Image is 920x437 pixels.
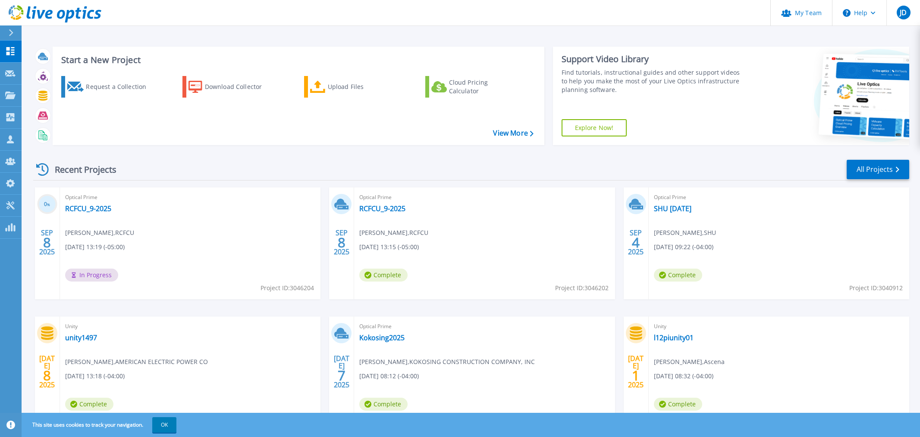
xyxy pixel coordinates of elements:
div: Upload Files [328,78,397,95]
span: [PERSON_NAME] , RCFCU [65,228,134,237]
a: Request a Collection [61,76,157,98]
span: Complete [359,398,408,411]
span: In Progress [65,269,118,282]
h3: Start a New Project [61,55,533,65]
span: [DATE] 08:32 (-04:00) [654,371,713,381]
span: Optical Prime [359,322,609,331]
a: SHU [DATE] [654,204,691,213]
span: Unity [654,322,904,331]
span: Project ID: 3046202 [555,283,609,293]
span: [PERSON_NAME] , Ascena [654,357,725,367]
h3: 0 [37,199,57,209]
span: Optical Prime [654,193,904,202]
span: [DATE] 13:15 (-05:00) [359,242,419,252]
div: SEP 2025 [333,227,350,258]
span: 4 [632,239,640,246]
div: Cloud Pricing Calculator [449,78,518,95]
div: [DATE] 2025 [333,356,350,387]
div: Download Collector [205,78,274,95]
span: [PERSON_NAME] , KOKOSING CONSTRUCTION COMPANY, INC [359,357,535,367]
span: % [47,202,50,207]
div: Find tutorials, instructional guides and other support videos to help you make the most of your L... [562,68,744,94]
span: Project ID: 3040912 [849,283,903,293]
span: [PERSON_NAME] , SHU [654,228,716,237]
span: Optical Prime [359,193,609,202]
span: 8 [43,239,51,246]
span: [DATE] 13:19 (-05:00) [65,242,125,252]
span: 7 [338,372,345,379]
span: [PERSON_NAME] , AMERICAN ELECTRIC POWER CO [65,357,208,367]
a: l12piunity01 [654,333,694,342]
a: View More [493,129,533,137]
a: All Projects [847,160,909,179]
span: JD [900,9,907,16]
span: [PERSON_NAME] , RCFCU [359,228,428,237]
div: Request a Collection [86,78,155,95]
span: Complete [359,269,408,282]
span: Complete [654,398,702,411]
span: Project ID: 3046204 [261,283,314,293]
a: Cloud Pricing Calculator [425,76,521,98]
span: Complete [654,269,702,282]
a: Kokosing2025 [359,333,405,342]
a: Explore Now! [562,119,627,136]
span: [DATE] 09:22 (-04:00) [654,242,713,252]
div: Recent Projects [33,159,128,180]
div: Support Video Library [562,54,744,65]
span: 8 [43,372,51,379]
div: [DATE] 2025 [39,356,55,387]
a: Upload Files [304,76,400,98]
span: [DATE] 08:12 (-04:00) [359,371,419,381]
a: Download Collector [182,76,279,98]
a: unity1497 [65,333,97,342]
span: This site uses cookies to track your navigation. [24,417,176,433]
div: SEP 2025 [628,227,644,258]
span: Unity [65,322,315,331]
div: SEP 2025 [39,227,55,258]
span: [DATE] 13:18 (-04:00) [65,371,125,381]
span: 1 [632,372,640,379]
div: [DATE] 2025 [628,356,644,387]
a: RCFCU_9-2025 [359,204,405,213]
span: Complete [65,398,113,411]
a: RCFCU_9-2025 [65,204,111,213]
button: OK [152,417,176,433]
span: 8 [338,239,345,246]
span: Optical Prime [65,193,315,202]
